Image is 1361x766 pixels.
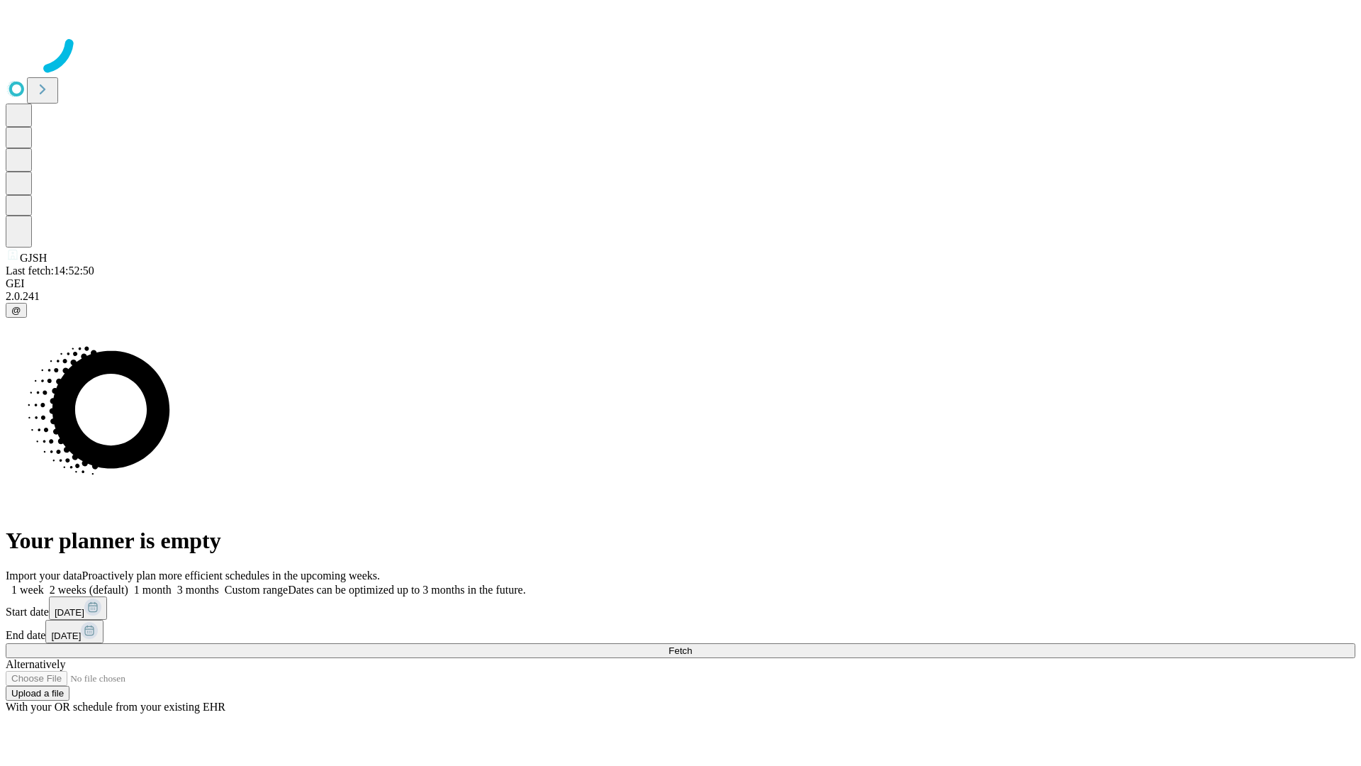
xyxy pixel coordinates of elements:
[20,252,47,264] span: GJSH
[49,596,107,620] button: [DATE]
[6,303,27,318] button: @
[45,620,103,643] button: [DATE]
[177,584,219,596] span: 3 months
[51,631,81,641] span: [DATE]
[288,584,525,596] span: Dates can be optimized up to 3 months in the future.
[225,584,288,596] span: Custom range
[55,607,84,618] span: [DATE]
[6,265,94,277] span: Last fetch: 14:52:50
[6,658,65,670] span: Alternatively
[6,620,1355,643] div: End date
[6,528,1355,554] h1: Your planner is empty
[11,584,44,596] span: 1 week
[82,570,380,582] span: Proactively plan more efficient schedules in the upcoming weeks.
[6,686,69,701] button: Upload a file
[668,645,692,656] span: Fetch
[6,596,1355,620] div: Start date
[6,570,82,582] span: Import your data
[6,290,1355,303] div: 2.0.241
[6,643,1355,658] button: Fetch
[6,701,225,713] span: With your OR schedule from your existing EHR
[11,305,21,316] span: @
[134,584,172,596] span: 1 month
[50,584,128,596] span: 2 weeks (default)
[6,277,1355,290] div: GEI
